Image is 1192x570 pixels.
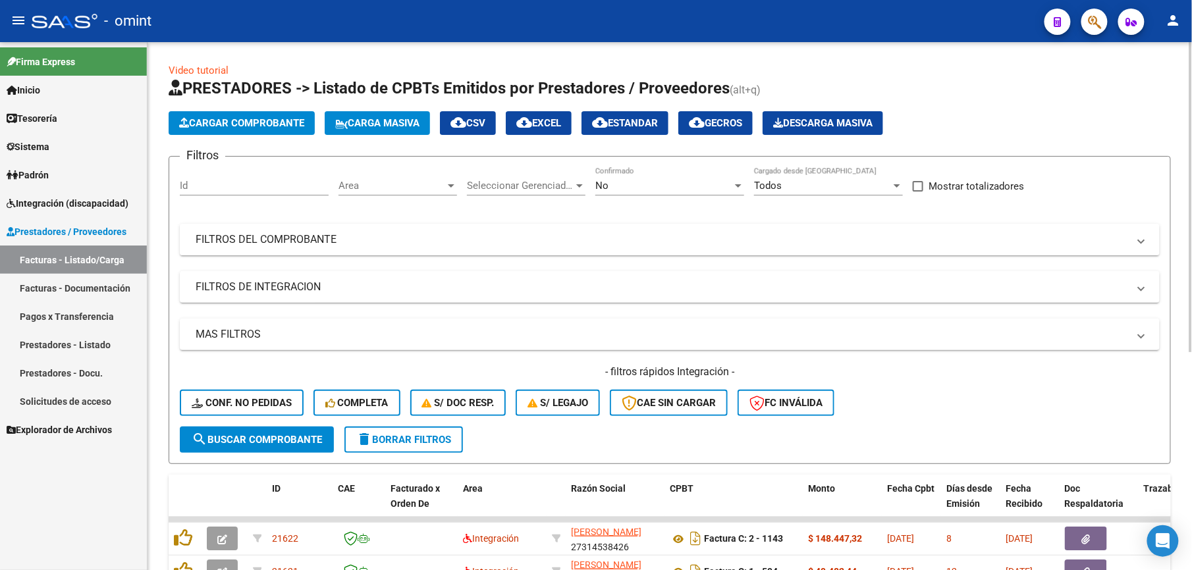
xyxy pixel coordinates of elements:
button: Descarga Masiva [763,111,883,135]
span: PRESTADORES -> Listado de CPBTs Emitidos por Prestadores / Proveedores [169,79,730,97]
a: Video tutorial [169,65,229,76]
span: Area [463,483,483,494]
span: CAE SIN CARGAR [622,397,716,409]
span: Conf. no pedidas [192,397,292,409]
span: Firma Express [7,55,75,69]
button: CAE SIN CARGAR [610,390,728,416]
button: FC Inválida [738,390,834,416]
span: Borrar Filtros [356,434,451,446]
span: Sistema [7,140,49,154]
span: Seleccionar Gerenciador [467,180,574,192]
span: FC Inválida [749,397,823,409]
button: S/ legajo [516,390,600,416]
button: EXCEL [506,111,572,135]
datatable-header-cell: Doc Respaldatoria [1060,475,1139,532]
h3: Filtros [180,146,225,165]
button: Completa [313,390,400,416]
strong: Factura C: 2 - 1143 [704,534,783,544]
span: CPBT [670,483,693,494]
mat-panel-title: MAS FILTROS [196,327,1128,342]
h4: - filtros rápidos Integración - [180,365,1160,379]
div: 27314538426 [571,525,659,552]
button: Conf. no pedidas [180,390,304,416]
mat-panel-title: FILTROS DE INTEGRACION [196,280,1128,294]
datatable-header-cell: CAE [333,475,385,532]
span: 8 [946,533,952,544]
span: (alt+q) [730,84,761,96]
mat-icon: cloud_download [689,115,705,130]
span: Días desde Emisión [946,483,992,509]
span: Mostrar totalizadores [929,178,1024,194]
span: 21622 [272,533,298,544]
span: Carga Masiva [335,117,420,129]
datatable-header-cell: ID [267,475,333,532]
span: S/ legajo [528,397,588,409]
button: Gecros [678,111,753,135]
span: Monto [808,483,835,494]
span: Todos [754,180,782,192]
div: Open Intercom Messenger [1147,525,1179,557]
span: EXCEL [516,117,561,129]
mat-expansion-panel-header: FILTROS DEL COMPROBANTE [180,224,1160,255]
mat-expansion-panel-header: FILTROS DE INTEGRACION [180,271,1160,303]
span: Facturado x Orden De [391,483,440,509]
span: - omint [104,7,151,36]
mat-icon: person [1166,13,1181,28]
button: Cargar Comprobante [169,111,315,135]
button: Buscar Comprobante [180,427,334,453]
mat-icon: search [192,431,207,447]
mat-panel-title: FILTROS DEL COMPROBANTE [196,232,1128,247]
span: Fecha Recibido [1006,483,1043,509]
span: Integración (discapacidad) [7,196,128,211]
i: Descargar documento [687,528,704,549]
span: [PERSON_NAME] [571,527,641,537]
span: ID [272,483,281,494]
span: Razón Social [571,483,626,494]
datatable-header-cell: Area [458,475,547,532]
button: Borrar Filtros [344,427,463,453]
span: S/ Doc Resp. [422,397,495,409]
span: CSV [450,117,485,129]
app-download-masive: Descarga masiva de comprobantes (adjuntos) [763,111,883,135]
span: [DATE] [887,533,914,544]
span: Inicio [7,83,40,97]
span: No [595,180,609,192]
span: Tesorería [7,111,57,126]
span: Cargar Comprobante [179,117,304,129]
datatable-header-cell: Monto [803,475,882,532]
button: S/ Doc Resp. [410,390,506,416]
span: Explorador de Archivos [7,423,112,437]
mat-icon: cloud_download [450,115,466,130]
mat-icon: cloud_download [592,115,608,130]
mat-icon: menu [11,13,26,28]
mat-icon: cloud_download [516,115,532,130]
span: Integración [463,533,519,544]
span: [PERSON_NAME] [571,559,641,570]
span: Estandar [592,117,658,129]
span: Area [339,180,445,192]
strong: $ 148.447,32 [808,533,862,544]
mat-icon: delete [356,431,372,447]
span: Gecros [689,117,742,129]
datatable-header-cell: Fecha Cpbt [882,475,941,532]
button: Carga Masiva [325,111,430,135]
datatable-header-cell: Razón Social [566,475,664,532]
span: Fecha Cpbt [887,483,935,494]
span: CAE [338,483,355,494]
datatable-header-cell: CPBT [664,475,803,532]
span: Padrón [7,168,49,182]
datatable-header-cell: Facturado x Orden De [385,475,458,532]
span: Completa [325,397,389,409]
span: Buscar Comprobante [192,434,322,446]
span: Descarga Masiva [773,117,873,129]
mat-expansion-panel-header: MAS FILTROS [180,319,1160,350]
span: Prestadores / Proveedores [7,224,126,239]
button: Estandar [582,111,668,135]
button: CSV [440,111,496,135]
span: [DATE] [1006,533,1033,544]
datatable-header-cell: Fecha Recibido [1000,475,1060,532]
datatable-header-cell: Días desde Emisión [941,475,1000,532]
span: Doc Respaldatoria [1065,483,1124,509]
